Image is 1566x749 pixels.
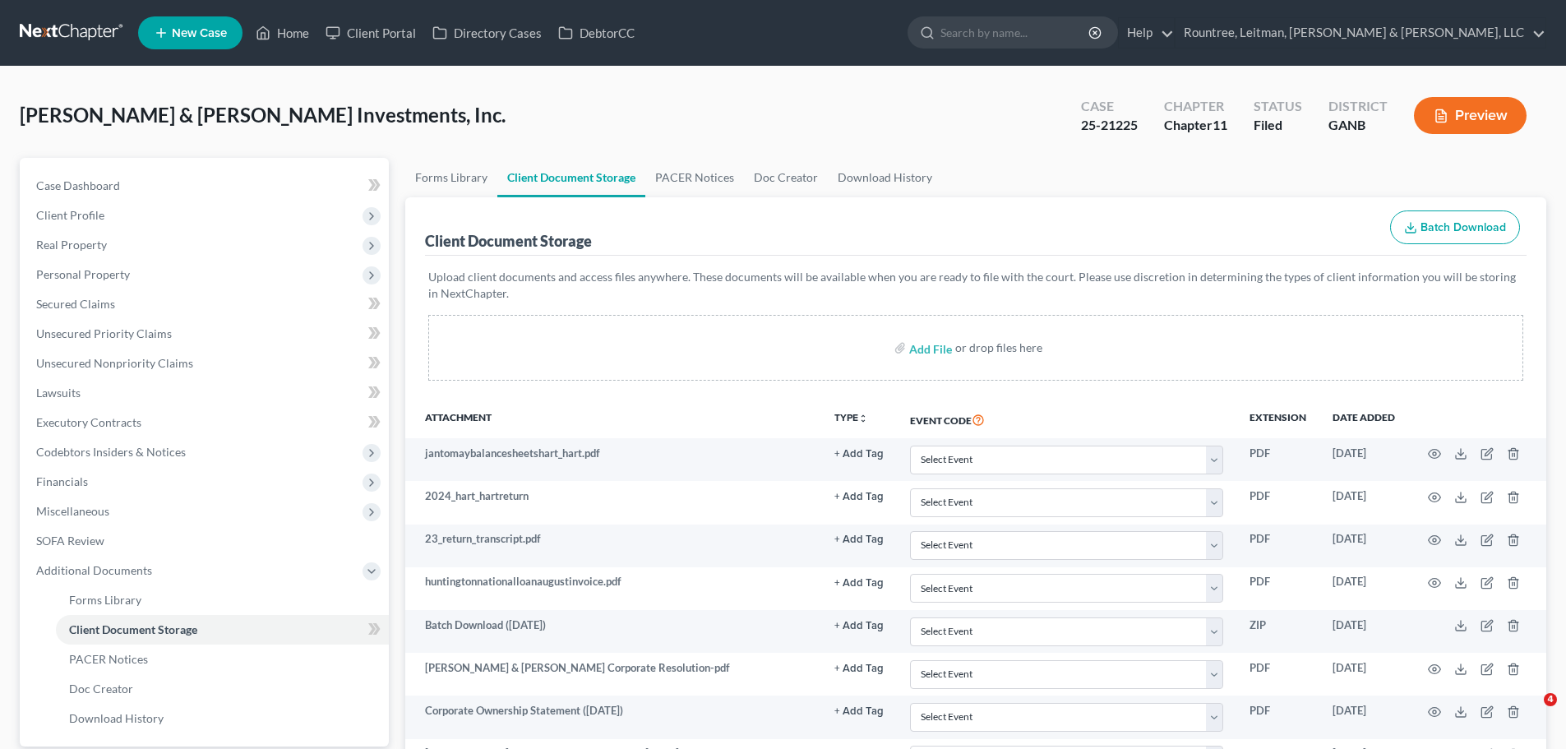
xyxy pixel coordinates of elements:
div: Status [1254,97,1302,116]
span: Client Document Storage [69,622,197,636]
a: Forms Library [56,585,389,615]
p: Upload client documents and access files anywhere. These documents will be available when you are... [428,269,1523,302]
button: + Add Tag [834,578,884,589]
a: Case Dashboard [23,171,389,201]
span: New Case [172,27,227,39]
div: Client Document Storage [425,231,592,251]
button: + Add Tag [834,706,884,717]
span: Miscellaneous [36,504,109,518]
a: + Add Tag [834,446,884,461]
button: + Add Tag [834,492,884,502]
td: ZIP [1236,610,1319,653]
input: Search by name... [940,17,1091,48]
button: + Add Tag [834,449,884,460]
td: PDF [1236,481,1319,524]
span: Download History [69,711,164,725]
td: [DATE] [1319,610,1408,653]
a: Lawsuits [23,378,389,408]
td: 23_return_transcript.pdf [405,525,821,567]
a: Doc Creator [744,158,828,197]
div: Filed [1254,116,1302,135]
a: Unsecured Nonpriority Claims [23,349,389,378]
td: [DATE] [1319,481,1408,524]
a: Client Document Storage [56,615,389,645]
a: Client Portal [317,18,424,48]
a: + Add Tag [834,617,884,633]
button: TYPEunfold_more [834,413,868,423]
a: Directory Cases [424,18,550,48]
a: Doc Creator [56,674,389,704]
a: Secured Claims [23,289,389,319]
td: [DATE] [1319,653,1408,696]
button: Batch Download [1390,210,1520,245]
span: PACER Notices [69,652,148,666]
span: Codebtors Insiders & Notices [36,445,186,459]
span: Financials [36,474,88,488]
td: jantomaybalancesheetshart_hart.pdf [405,438,821,481]
a: SOFA Review [23,526,389,556]
a: Forms Library [405,158,497,197]
span: SOFA Review [36,534,104,548]
a: PACER Notices [645,158,744,197]
button: + Add Tag [834,621,884,631]
button: + Add Tag [834,534,884,545]
a: PACER Notices [56,645,389,674]
span: Batch Download [1420,220,1506,234]
span: Real Property [36,238,107,252]
span: Case Dashboard [36,178,120,192]
a: + Add Tag [834,531,884,547]
span: 11 [1213,117,1227,132]
td: [DATE] [1319,567,1408,610]
span: Doc Creator [69,682,133,696]
div: Chapter [1164,116,1227,135]
th: Extension [1236,400,1319,438]
td: [DATE] [1319,525,1408,567]
span: Forms Library [69,593,141,607]
a: + Add Tag [834,660,884,676]
a: DebtorCC [550,18,643,48]
td: PDF [1236,438,1319,481]
th: Date added [1319,400,1408,438]
span: Additional Documents [36,563,152,577]
a: Help [1119,18,1174,48]
span: Lawsuits [36,386,81,400]
span: Executory Contracts [36,415,141,429]
span: [PERSON_NAME] & [PERSON_NAME] Investments, Inc. [20,103,506,127]
a: Rountree, Leitman, [PERSON_NAME] & [PERSON_NAME], LLC [1176,18,1545,48]
a: Executory Contracts [23,408,389,437]
td: PDF [1236,567,1319,610]
td: [PERSON_NAME] & [PERSON_NAME] Corporate Resolution-pdf [405,653,821,696]
td: PDF [1236,653,1319,696]
span: Secured Claims [36,297,115,311]
a: Client Document Storage [497,158,645,197]
a: Download History [56,704,389,733]
iframe: Intercom live chat [1510,693,1550,733]
td: Corporate Ownership Statement ([DATE]) [405,696,821,738]
div: Chapter [1164,97,1227,116]
div: District [1328,97,1388,116]
span: Unsecured Priority Claims [36,326,172,340]
th: Event Code [897,400,1236,438]
td: [DATE] [1319,438,1408,481]
span: Client Profile [36,208,104,222]
td: Batch Download ([DATE]) [405,610,821,653]
td: 2024_hart_hartreturn [405,481,821,524]
div: or drop files here [955,340,1042,356]
div: Case [1081,97,1138,116]
td: [DATE] [1319,696,1408,738]
a: Download History [828,158,942,197]
td: PDF [1236,696,1319,738]
td: huntingtonnationalloanaugustinvoice.pdf [405,567,821,610]
a: + Add Tag [834,488,884,504]
a: Unsecured Priority Claims [23,319,389,349]
div: GANB [1328,116,1388,135]
td: PDF [1236,525,1319,567]
a: Home [247,18,317,48]
span: Personal Property [36,267,130,281]
button: + Add Tag [834,663,884,674]
a: + Add Tag [834,703,884,719]
span: 4 [1544,693,1557,706]
button: Preview [1414,97,1527,134]
th: Attachment [405,400,821,438]
i: unfold_more [858,414,868,423]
